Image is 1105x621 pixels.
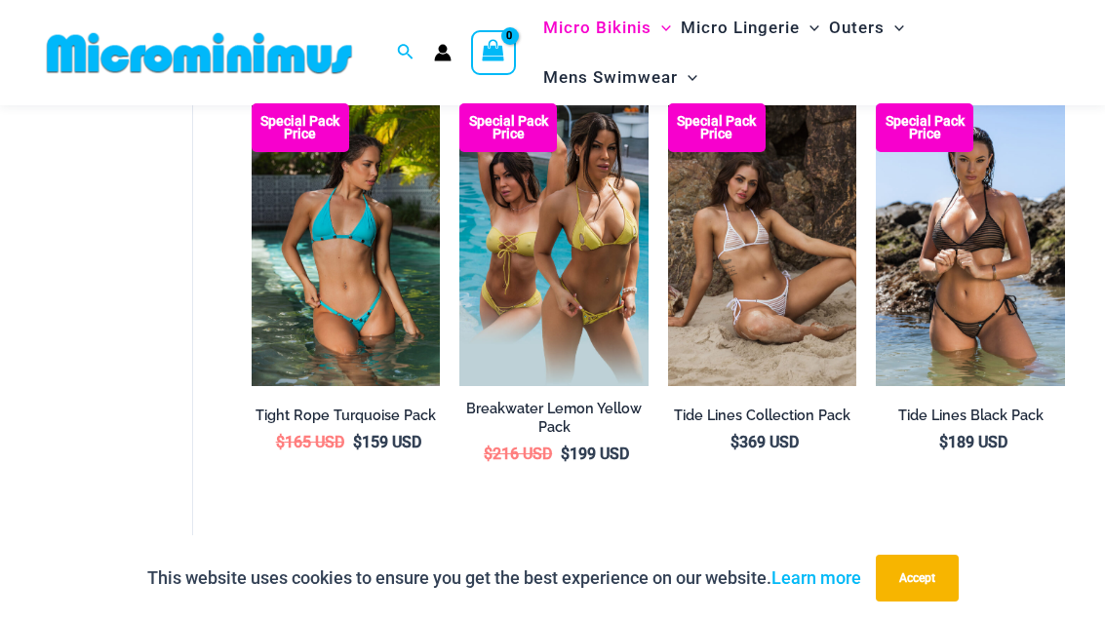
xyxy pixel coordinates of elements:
bdi: 159 USD [353,433,421,451]
img: MM SHOP LOGO FLAT [39,31,360,75]
span: $ [561,445,570,463]
a: Tide Lines Black Pack [876,407,1065,432]
span: Micro Lingerie [681,3,800,53]
bdi: 165 USD [276,433,344,451]
h2: Tight Rope Turquoise Pack [252,407,441,425]
img: Breakwater Lemon Yellow Bikini Pack [459,103,649,386]
img: Tight Rope Turquoise 319 Tri Top 4228 Thong Bottom 02 [252,103,441,386]
iframe: TrustedSite Certified [49,109,224,499]
a: Breakwater Lemon Yellow Pack [459,400,649,444]
span: $ [730,433,739,451]
span: $ [353,433,362,451]
bdi: 216 USD [484,445,552,463]
a: Tide Lines White 308 Tri Top 470 Thong 07 Tide Lines Black 308 Tri Top 480 Micro 01Tide Lines Bla... [668,103,857,386]
a: Micro BikinisMenu ToggleMenu Toggle [538,3,676,53]
a: Micro LingerieMenu ToggleMenu Toggle [676,3,824,53]
span: Outers [829,3,885,53]
a: Tide Lines Black 350 Halter Top 470 Thong 04 Tide Lines Black 350 Halter Top 470 Thong 03Tide Lin... [876,103,1065,386]
span: Mens Swimwear [543,53,678,102]
a: OutersMenu ToggleMenu Toggle [824,3,909,53]
bdi: 199 USD [561,445,629,463]
a: Tight Rope Turquoise Pack [252,407,441,432]
b: Special Pack Price [876,115,973,140]
a: Breakwater Lemon Yellow Bikini Pack Breakwater Lemon Yellow Bikini Pack 2Breakwater Lemon Yellow ... [459,103,649,386]
img: Tide Lines White 308 Tri Top 470 Thong 07 [668,103,857,386]
span: Menu Toggle [800,3,819,53]
a: Learn more [771,567,861,588]
a: Mens SwimwearMenu ToggleMenu Toggle [538,53,702,102]
a: Search icon link [397,41,414,65]
a: View Shopping Cart, empty [471,30,516,75]
span: Menu Toggle [678,53,697,102]
bdi: 369 USD [730,433,799,451]
span: Menu Toggle [651,3,671,53]
bdi: 189 USD [939,433,1007,451]
a: Tight Rope Turquoise 319 Tri Top 4228 Thong Bottom 02 Tight Rope Turquoise 319 Tri Top 4228 Thong... [252,103,441,386]
h2: Breakwater Lemon Yellow Pack [459,400,649,436]
button: Accept [876,555,959,602]
span: $ [939,433,948,451]
b: Special Pack Price [668,115,766,140]
h2: Tide Lines Collection Pack [668,407,857,425]
span: $ [484,445,493,463]
img: Tide Lines Black 350 Halter Top 470 Thong 04 [876,103,1065,386]
span: $ [276,433,285,451]
h2: Tide Lines Black Pack [876,407,1065,425]
p: This website uses cookies to ensure you get the best experience on our website. [147,563,861,593]
span: Micro Bikinis [543,3,651,53]
a: Tide Lines Collection Pack [668,407,857,432]
a: Account icon link [434,44,452,61]
b: Special Pack Price [459,115,557,140]
b: Special Pack Price [252,115,349,140]
span: Menu Toggle [885,3,904,53]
